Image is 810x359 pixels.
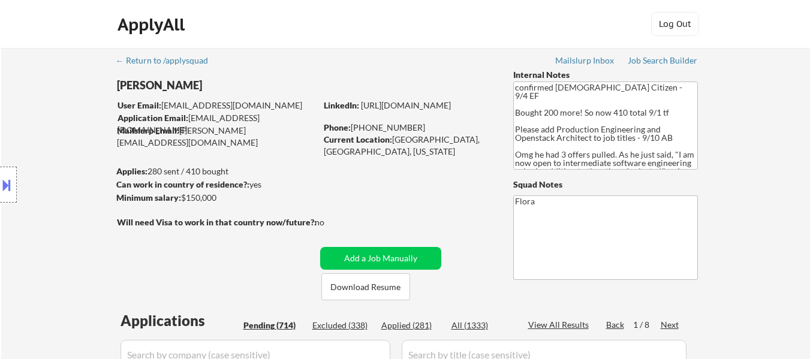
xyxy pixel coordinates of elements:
a: [URL][DOMAIN_NAME] [361,100,451,110]
div: ← Return to /applysquad [116,56,219,65]
div: 280 sent / 410 bought [116,165,316,177]
div: [PERSON_NAME] [117,78,363,93]
div: View All Results [528,319,592,331]
a: ← Return to /applysquad [116,56,219,68]
strong: LinkedIn: [324,100,359,110]
strong: Will need Visa to work in that country now/future?: [117,217,317,227]
div: All (1333) [451,319,511,331]
div: Internal Notes [513,69,698,81]
div: Back [606,319,625,331]
div: ApplyAll [118,14,188,35]
div: Next [661,319,680,331]
a: Mailslurp Inbox [555,56,615,68]
strong: Phone: [324,122,351,132]
div: Squad Notes [513,179,698,191]
button: Download Resume [321,273,410,300]
div: [EMAIL_ADDRESS][DOMAIN_NAME] [118,112,316,135]
button: Add a Job Manually [320,247,441,270]
div: Job Search Builder [628,56,698,65]
div: $150,000 [116,192,316,204]
div: Mailslurp Inbox [555,56,615,65]
div: Applications [121,313,239,328]
div: [PERSON_NAME][EMAIL_ADDRESS][DOMAIN_NAME] [117,125,316,148]
div: Pending (714) [243,319,303,331]
button: Log Out [651,12,699,36]
div: 1 / 8 [633,319,661,331]
div: [PHONE_NUMBER] [324,122,493,134]
div: no [315,216,349,228]
div: [EMAIL_ADDRESS][DOMAIN_NAME] [118,99,316,111]
div: Applied (281) [381,319,441,331]
div: Excluded (338) [312,319,372,331]
a: Job Search Builder [628,56,698,68]
div: [GEOGRAPHIC_DATA], [GEOGRAPHIC_DATA], [US_STATE] [324,134,493,157]
strong: Current Location: [324,134,392,144]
